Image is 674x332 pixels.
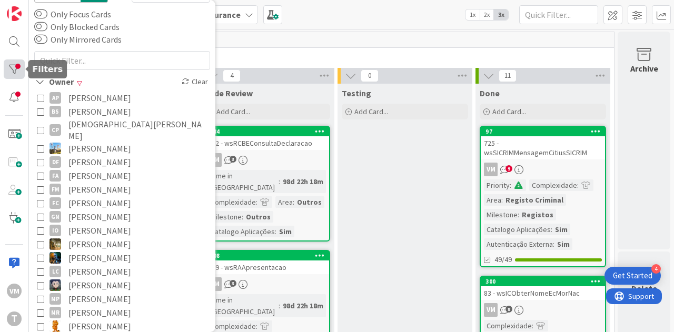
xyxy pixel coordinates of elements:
span: [PERSON_NAME] [68,210,131,224]
label: Only Mirrored Cards [34,33,122,46]
span: [PERSON_NAME] [68,306,131,319]
div: VM [205,153,329,167]
span: : [279,176,280,187]
button: DG [PERSON_NAME] [37,142,207,155]
span: : [275,226,276,237]
span: 2x [480,9,494,20]
div: 725 - wsSICRIMMensagemCitiusSICRIM [481,136,605,159]
div: Open Get Started checklist, remaining modules: 4 [604,267,661,285]
span: : [577,179,579,191]
span: [PERSON_NAME] [68,169,131,183]
button: JC [PERSON_NAME] [37,237,207,251]
div: Catalogo Aplicações [208,226,275,237]
div: 30083 - wsICObterNomeEcMorNac [481,277,605,300]
div: VM [481,163,605,176]
div: 184782 - wsRCBEConsultaDeclaracao [205,127,329,150]
span: [PERSON_NAME] [68,292,131,306]
span: : [256,196,257,208]
button: FA [PERSON_NAME] [37,169,207,183]
button: Only Blocked Cards [34,22,47,32]
div: Time in [GEOGRAPHIC_DATA] [208,170,279,193]
div: Outros [243,211,273,223]
div: Complexidade [484,320,532,331]
span: 1x [465,9,480,20]
button: DF [PERSON_NAME] [37,155,207,169]
input: Quick Filter... [519,5,598,24]
div: Archive [630,62,658,75]
span: [PERSON_NAME] [68,237,131,251]
span: 9 [506,165,512,172]
div: 97 [485,128,605,135]
div: Registo Criminal [503,194,566,206]
span: Code Review [204,88,253,98]
span: 3x [494,9,508,20]
img: Visit kanbanzone.com [7,6,22,21]
div: Priority [484,179,510,191]
div: Milestone [208,211,242,223]
span: Add Card... [492,107,526,116]
button: CP [DEMOGRAPHIC_DATA][PERSON_NAME] [37,118,207,142]
div: FA [49,170,61,182]
span: : [532,320,533,331]
div: 83 - wsICObterNomeEcMorNac [481,286,605,300]
div: Time in [GEOGRAPHIC_DATA] [208,294,279,317]
span: : [242,211,243,223]
div: 869 - wsRAApresentacao [205,260,329,274]
div: 300 [485,278,605,285]
div: Get Started [613,270,652,281]
div: 184 [205,127,329,136]
span: Testing [342,88,371,98]
span: Add Card... [354,107,388,116]
h5: Filters [32,64,63,74]
div: Complexidade [208,320,256,332]
span: 8 [506,306,512,313]
div: Owner [34,75,75,88]
div: Sim [552,224,570,235]
div: BS [49,106,61,117]
span: [DEMOGRAPHIC_DATA][PERSON_NAME] [68,118,207,142]
div: 208 [205,251,329,260]
button: Only Focus Cards [34,9,47,19]
span: [PERSON_NAME] [68,278,131,292]
div: 98d 22h 18m [280,300,326,311]
div: Catalogo Aplicações [484,224,551,235]
span: 0 [361,69,379,82]
span: : [510,179,511,191]
button: Only Mirrored Cards [34,34,47,45]
span: Support [22,2,48,14]
div: FC [49,197,61,209]
button: GN [PERSON_NAME] [37,210,207,224]
div: Registos [519,209,556,220]
span: Add Card... [216,107,250,116]
span: : [256,320,257,332]
div: 208869 - wsRAApresentacao [205,251,329,274]
div: DF [49,156,61,168]
div: VM [484,303,498,317]
div: Sim [276,226,294,237]
span: Done [480,88,500,98]
span: [PERSON_NAME] [68,142,131,155]
div: Milestone [484,209,518,220]
div: VM [7,284,22,298]
span: : [501,194,503,206]
span: [PERSON_NAME] [68,224,131,237]
div: Complexidade [529,179,577,191]
span: [PERSON_NAME] [68,196,131,210]
div: VM [484,163,498,176]
button: AP [PERSON_NAME] [37,91,207,105]
span: : [551,224,552,235]
span: Development [63,51,601,61]
span: [PERSON_NAME] [68,105,131,118]
div: AP [49,92,61,104]
button: MR [PERSON_NAME] [37,306,207,319]
img: DG [49,143,61,154]
span: 3 [230,156,236,163]
div: MR [49,307,61,318]
button: IO [PERSON_NAME] [37,224,207,237]
a: 184782 - wsRCBEConsultaDeclaracaoVMTime in [GEOGRAPHIC_DATA]:98d 22h 18mComplexidade:Area:OutrosM... [204,126,330,242]
span: : [279,300,280,311]
span: : [518,209,519,220]
div: MP [49,293,61,305]
div: Outros [294,196,324,208]
span: [PERSON_NAME] [68,265,131,278]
